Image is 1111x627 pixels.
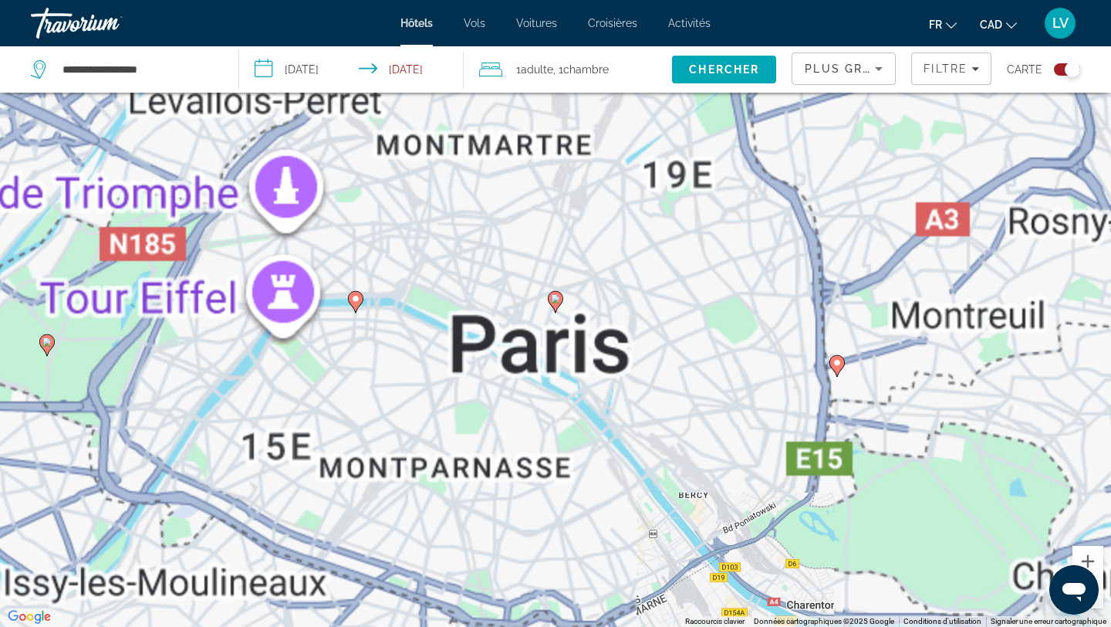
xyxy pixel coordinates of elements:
a: Vols [464,17,485,29]
button: Select check in and out date [239,46,463,93]
button: Filters [911,53,991,85]
button: User Menu [1040,7,1080,39]
button: Travelers: 1 adult, 0 children [464,46,672,93]
a: Conditions d'utilisation (s'ouvre dans un nouvel onglet) [903,617,981,625]
a: Voitures [516,17,557,29]
span: LV [1052,15,1069,31]
span: , 1 [553,59,609,80]
iframe: Bouton de lancement de la fenêtre de messagerie [1049,565,1099,615]
span: Chambre [563,63,609,76]
button: Zoom avant [1072,546,1103,577]
span: CAD [980,19,1002,31]
a: Activités [668,17,711,29]
a: Travorium [31,3,185,43]
button: Raccourcis clavier [685,616,745,627]
span: Carte [1007,59,1042,80]
span: Données cartographiques ©2025 Google [754,617,894,625]
a: Hôtels [400,17,433,29]
span: Filtre [924,63,967,75]
span: Chercher [689,63,759,76]
span: fr [929,19,942,31]
img: Google [4,607,55,627]
button: Change language [929,13,957,36]
a: Signaler une erreur cartographique [991,617,1106,625]
button: Toggle map [1042,63,1080,76]
span: Plus grandes économies [805,63,989,75]
button: Search [672,56,776,83]
mat-select: Sort by [805,59,883,78]
span: Adulte [521,63,553,76]
a: Croisières [588,17,637,29]
input: Search hotel destination [61,58,215,81]
span: 1 [516,59,553,80]
button: Change currency [980,13,1017,36]
a: Ouvrir cette zone dans Google Maps (dans une nouvelle fenêtre) [4,607,55,627]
